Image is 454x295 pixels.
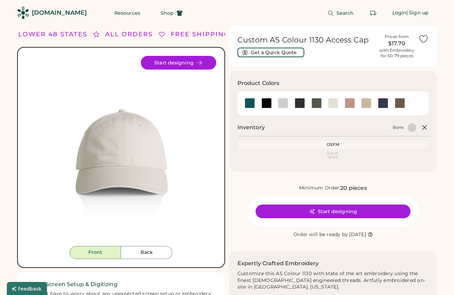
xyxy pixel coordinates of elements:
[237,123,265,132] h2: Inventory
[237,270,429,291] div: Customize this AS Colour 1130 with state of the art embroidery using the finest [DEMOGRAPHIC_DATA...
[406,10,429,16] div: | Sign up
[237,48,304,57] button: Get a Quick Quote
[237,79,280,87] h3: Product Colors
[240,142,426,147] div: OSFM
[171,30,230,39] div: FREE SHIPPING
[237,35,376,45] h1: Custom AS Colour 1130 Access Cap
[340,184,367,192] div: 20 pieces
[293,231,348,238] div: Order will be ready by
[393,125,404,130] div: Bone
[256,205,410,218] button: Start designing
[392,10,407,16] div: Login
[336,11,354,15] span: Search
[299,185,341,192] div: Minimum Order:
[26,56,216,246] img: 1130 - Bone Front Image
[70,246,121,259] button: Front
[240,151,426,159] div: Out of Stock
[366,6,380,20] button: Retrieve an order
[121,246,172,259] button: Back
[385,34,409,39] div: Prices from
[17,7,29,19] img: Rendered Logo - Screens
[106,6,148,20] button: Resources
[105,30,153,39] div: ALL ORDERS
[18,30,87,39] div: LOWER 48 STATES
[379,39,414,48] div: $17.70
[379,48,414,59] div: with Embroidery for 50-79 pieces
[26,56,216,246] div: 1130 Style Image
[237,259,319,268] h2: Expertly Crafted Embroidery
[319,6,362,20] button: Search
[32,9,87,17] div: [DOMAIN_NAME]
[421,264,451,294] iframe: Front Chat
[161,11,174,15] span: Shop
[141,56,216,70] button: Start designing
[349,231,366,238] div: [DATE]
[25,280,217,288] h2: ✓ Free Screen Setup & Digitizing
[152,6,191,20] button: Shop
